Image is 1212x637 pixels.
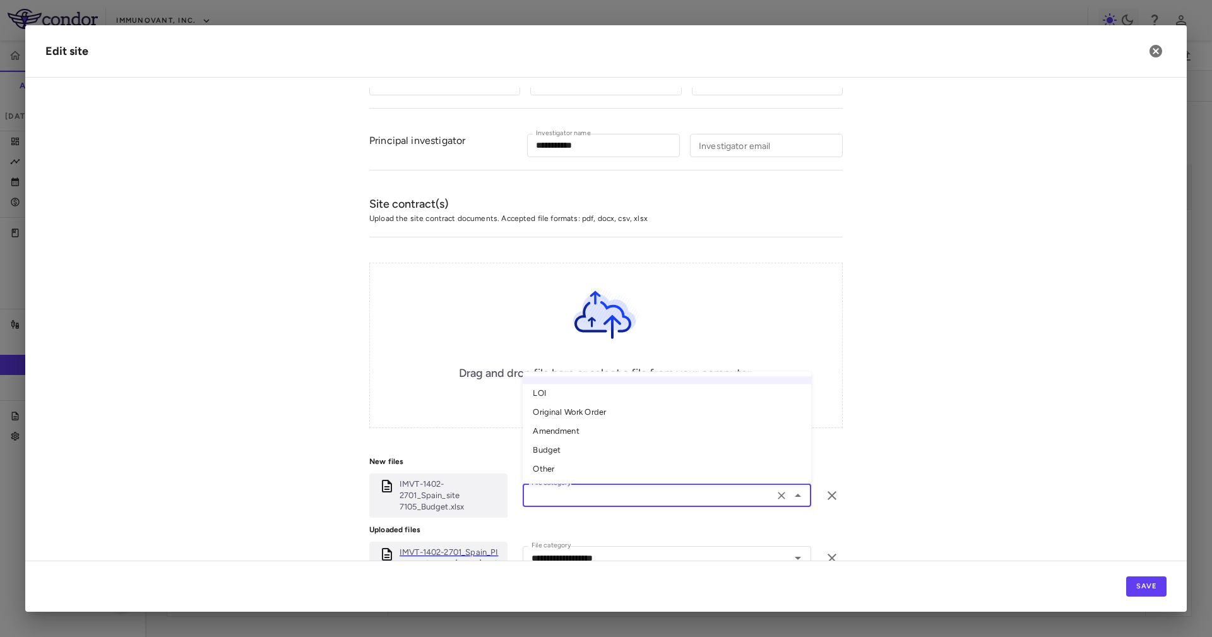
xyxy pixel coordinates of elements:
[789,549,807,567] button: Open
[523,460,811,479] li: Other
[532,540,571,551] label: File category
[400,547,502,569] a: IMVT-1402-2701_Spain_PI Fanlo_CTA FE_[DATE].pdf
[536,128,591,139] label: Investigator name
[773,487,790,504] button: Clear
[400,479,502,513] p: IMVT-1402-2701_Spain_site 7105_Budget.xlsx
[369,213,843,224] span: Upload the site contract documents. Accepted file formats: pdf, docx, csv, xlsx
[45,43,88,60] div: Edit site
[369,524,843,535] p: Uploaded files
[1126,576,1167,597] button: Save
[789,487,807,504] button: Close
[369,456,843,467] p: New files
[459,365,754,382] h6: Drag and drop file here or select a file from your computer.
[369,134,527,157] div: Principal investigator
[369,196,843,213] h6: Site contract(s)
[523,441,811,460] li: Budget
[523,403,811,422] li: Original Work Order
[523,384,811,403] li: LOI
[523,422,811,441] li: Amendment
[821,485,843,506] button: Remove
[400,547,502,569] p: IMVT-1402-2701_Spain_PI Fanlo_CTA FE_26June2025.pdf
[821,547,843,569] button: Remove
